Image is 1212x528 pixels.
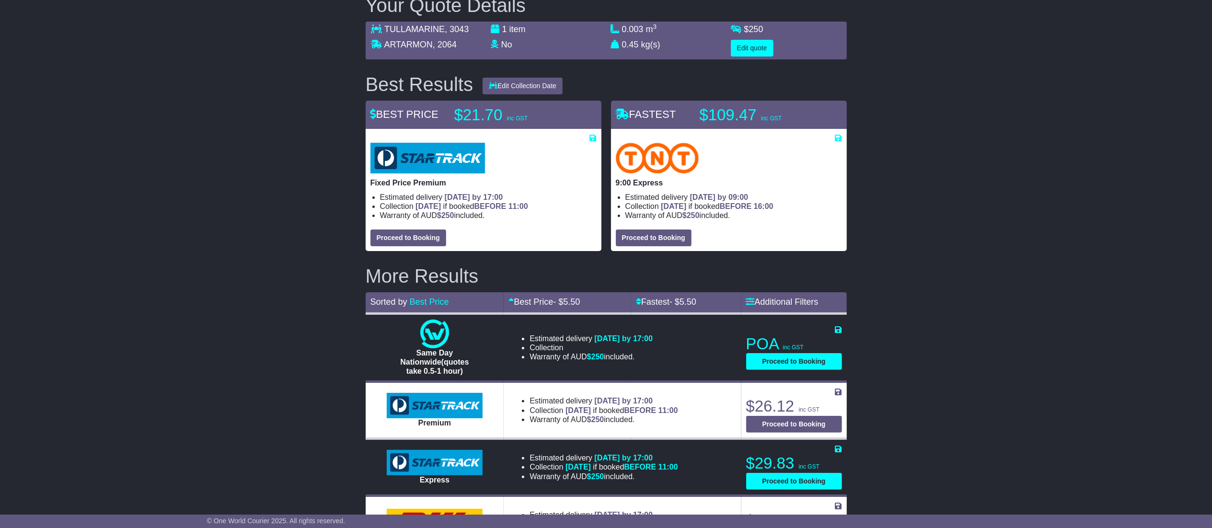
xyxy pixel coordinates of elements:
a: Best Price [410,297,449,307]
span: 250 [591,353,604,361]
button: Edit quote [731,40,773,57]
span: , 2064 [433,40,457,49]
span: m [646,24,657,34]
span: , 3043 [445,24,469,34]
span: inc GST [783,344,804,351]
span: Express [420,476,450,484]
span: 1 [502,24,507,34]
span: if booked [566,463,678,471]
span: if booked [566,406,678,414]
span: 250 [591,472,604,481]
sup: 3 [653,23,657,30]
span: BEFORE [720,202,752,210]
p: $21.70 [454,105,574,125]
li: Estimated delivery [530,334,653,343]
span: Premium [418,419,451,427]
p: 9:00 Express [616,178,842,187]
span: $ [587,353,604,361]
span: [DATE] by 17:00 [594,454,653,462]
span: $ [587,415,604,424]
span: [DATE] [566,406,591,414]
span: Sorted by [370,297,407,307]
span: 5.50 [563,297,580,307]
a: Fastest- $5.50 [636,297,696,307]
span: [DATE] [661,202,686,210]
span: 16:00 [754,202,773,210]
li: Estimated delivery [625,193,842,202]
span: $ [744,24,763,34]
span: $ [682,211,700,219]
span: inc GST [799,463,820,470]
li: Collection [380,202,597,211]
img: One World Courier: Same Day Nationwide(quotes take 0.5-1 hour) [420,320,449,348]
span: FASTEST [616,108,676,120]
span: [DATE] by 09:00 [690,193,749,201]
span: BEFORE [474,202,507,210]
span: 0.003 [622,24,644,34]
span: inc GST [507,115,528,122]
li: Warranty of AUD included. [625,211,842,220]
span: 11:00 [508,202,528,210]
div: Best Results [361,74,478,95]
button: Proceed to Booking [370,230,446,246]
h2: More Results [366,265,847,287]
img: StarTrack: Premium [387,393,483,419]
span: No [501,40,512,49]
span: BEFORE [624,406,656,414]
span: [DATE] by 17:00 [594,397,653,405]
span: kg(s) [641,40,660,49]
span: 5.50 [680,297,696,307]
li: Collection [625,202,842,211]
span: - $ [553,297,580,307]
span: inc GST [799,406,820,413]
a: Additional Filters [746,297,819,307]
button: Proceed to Booking [746,473,842,490]
img: StarTrack: Express [387,450,483,476]
li: Warranty of AUD included. [530,415,678,424]
span: 250 [591,415,604,424]
span: inc GST [761,115,782,122]
span: TULLAMARINE [384,24,445,34]
span: [DATE] [566,463,591,471]
p: Fixed Price Premium [370,178,597,187]
li: Estimated delivery [530,453,678,462]
li: Estimated delivery [530,510,678,519]
li: Warranty of AUD included. [530,352,653,361]
span: 250 [749,24,763,34]
span: 11:00 [658,463,678,471]
span: 11:00 [658,406,678,414]
span: if booked [661,202,773,210]
span: Same Day Nationwide(quotes take 0.5-1 hour) [400,349,469,375]
li: Collection [530,406,678,415]
span: © One World Courier 2025. All rights reserved. [207,517,346,525]
button: Proceed to Booking [746,416,842,433]
button: Proceed to Booking [746,353,842,370]
button: Edit Collection Date [483,78,563,94]
span: BEST PRICE [370,108,439,120]
span: 0.45 [622,40,639,49]
span: BEFORE [624,463,656,471]
li: Collection [530,343,653,352]
span: [DATE] by 17:00 [594,511,653,519]
span: 250 [441,211,454,219]
img: TNT Domestic: 9:00 Express [616,143,699,173]
li: Estimated delivery [380,193,597,202]
span: $ [437,211,454,219]
p: $29.83 [746,454,842,473]
span: item [509,24,526,34]
li: Collection [530,462,678,471]
button: Proceed to Booking [616,230,692,246]
p: $109.47 [700,105,820,125]
span: - $ [669,297,696,307]
span: [DATE] by 17:00 [594,334,653,343]
span: $ [587,472,604,481]
a: Best Price- $5.50 [508,297,580,307]
span: if booked [416,202,528,210]
li: Warranty of AUD included. [530,472,678,481]
span: 250 [687,211,700,219]
span: ARTARMON [384,40,433,49]
p: POA [746,334,842,354]
span: [DATE] [416,202,441,210]
li: Estimated delivery [530,396,678,405]
p: $26.12 [746,397,842,416]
